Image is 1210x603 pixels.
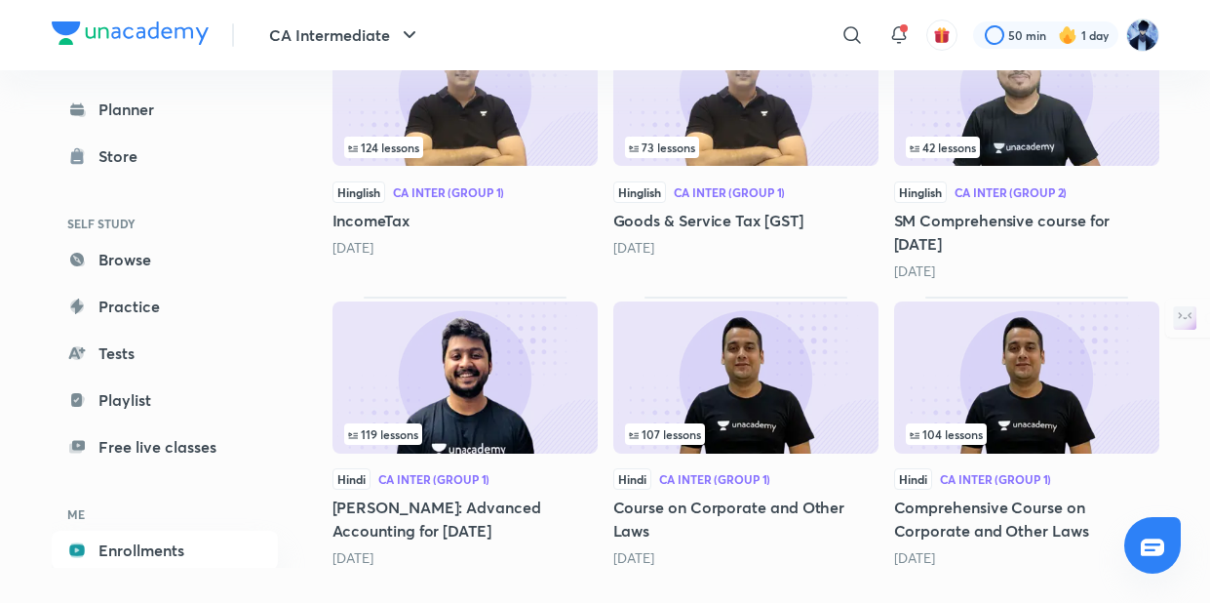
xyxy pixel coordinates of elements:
img: Thumbnail [332,14,598,166]
span: 107 lessons [629,428,701,440]
div: CA Inter (Group 1) [674,186,786,198]
div: Goods & Service Tax [GST] [613,9,878,280]
h6: SELF STUDY [52,207,278,240]
a: Practice [52,287,278,326]
a: Playlist [52,381,278,420]
div: SM Comprehensive course for Sep 25 [894,9,1159,280]
img: streak [1058,25,1077,45]
div: infocontainer [344,423,586,445]
div: CA Inter (Group 1) [393,186,505,198]
img: Company Logo [52,21,209,45]
a: Browse [52,240,278,279]
span: 42 lessons [910,141,976,153]
div: left [906,423,1148,445]
img: Thumbnail [332,301,598,454]
div: infocontainer [344,137,586,158]
img: Thumbnail [894,14,1159,166]
div: Comprehensive Course on Corporate and Other Laws [894,297,1159,568]
h5: Goods & Service Tax [GST] [613,209,878,232]
img: avatar [933,26,951,44]
div: 2 months ago [613,238,878,258]
div: CA Inter (Group 1) [659,473,771,485]
div: left [344,137,586,158]
h5: IncomeTax [332,209,598,232]
div: Sankalp: Advanced Accounting for May 2025 [332,297,598,568]
div: CA Inter (Group 1) [940,473,1052,485]
div: infocontainer [625,423,867,445]
div: infosection [625,423,867,445]
div: infocontainer [906,423,1148,445]
div: left [625,423,867,445]
span: 104 lessons [910,428,983,440]
h5: [PERSON_NAME]: Advanced Accounting for [DATE] [332,496,598,543]
div: left [344,423,586,445]
div: infosection [344,137,586,158]
h5: Comprehensive Course on Corporate and Other Laws [894,496,1159,543]
div: 1 year ago [894,548,1159,568]
a: Planner [52,90,278,129]
div: 2 months ago [332,238,598,258]
h6: ME [52,498,278,531]
span: Hinglish [894,181,947,203]
span: 119 lessons [348,428,418,440]
span: Hindi [332,468,371,490]
a: Free live classes [52,427,278,466]
div: CA Inter (Group 1) [378,473,490,485]
a: Enrollments [52,531,278,570]
div: 9 months ago [613,548,878,568]
div: CA Inter (Group 2) [955,186,1068,198]
span: Hindi [894,468,932,490]
div: 6 months ago [332,548,598,568]
div: infosection [344,423,586,445]
button: avatar [926,20,957,51]
a: Tests [52,334,278,373]
div: Course on Corporate and Other Laws [613,297,878,568]
img: Thumbnail [894,301,1159,454]
a: Store [52,137,278,176]
div: left [625,137,867,158]
div: Store [98,144,149,168]
a: Company Logo [52,21,209,50]
div: infosection [906,423,1148,445]
span: Hindi [613,468,651,490]
img: Imran Hingora [1126,19,1159,52]
div: IncomeTax [332,9,598,280]
h5: Course on Corporate and Other Laws [613,496,878,543]
span: Hinglish [613,181,666,203]
div: infosection [625,137,867,158]
div: left [906,137,1148,158]
div: infosection [906,137,1148,158]
div: infocontainer [906,137,1148,158]
span: Hinglish [332,181,385,203]
img: Thumbnail [613,14,878,166]
button: CA Intermediate [257,16,433,55]
h5: SM Comprehensive course for [DATE] [894,209,1159,256]
span: 73 lessons [629,141,695,153]
div: infocontainer [625,137,867,158]
span: 124 lessons [348,141,419,153]
img: Thumbnail [613,301,878,454]
div: 4 months ago [894,261,1159,281]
